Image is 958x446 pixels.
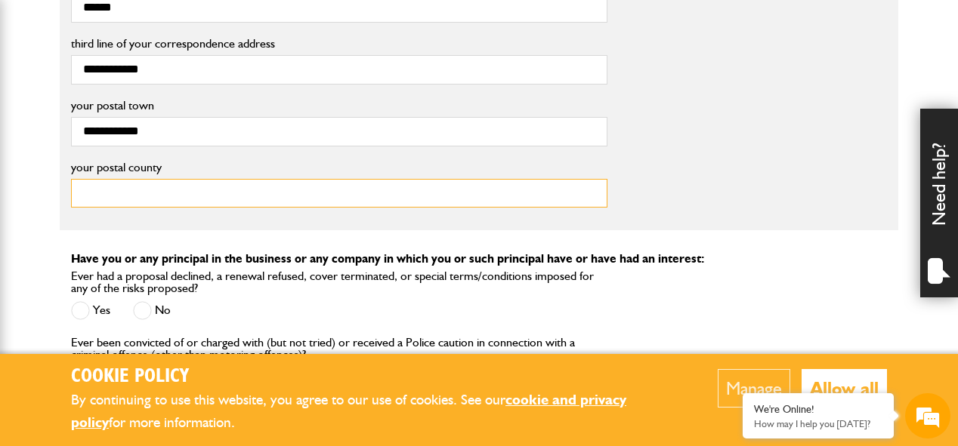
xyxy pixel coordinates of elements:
[20,273,276,326] textarea: Type your message and hit 'Enter'
[248,8,284,44] div: Minimize live chat window
[20,184,276,217] input: Enter your email address
[71,301,110,320] label: Yes
[71,253,887,265] p: Have you or any principal in the business or any company in which you or such principal have or h...
[133,301,171,320] label: No
[71,161,607,174] label: your postal county
[206,343,274,364] em: Start Chat
[79,85,254,104] div: Chat with us now
[71,365,672,389] h2: Cookie Policy
[71,270,607,294] label: Ever had a proposal declined, a renewal refused, cover terminated, or special terms/conditions im...
[754,403,882,416] div: We're Online!
[71,100,607,112] label: your postal town
[754,418,882,429] p: How may I help you today?
[920,109,958,297] div: Need help?
[802,369,887,408] button: Allow all
[71,337,607,397] label: Ever been convicted of or charged with (but not tried) or received a Police caution in connection...
[20,140,276,173] input: Enter your last name
[718,369,790,408] button: Manage
[20,229,276,262] input: Enter your phone number
[71,38,607,50] label: third line of your correspondence address
[26,84,63,105] img: d_20077148190_company_1631870298795_20077148190
[71,389,672,435] p: By continuing to use this website, you agree to our use of cookies. See our for more information.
